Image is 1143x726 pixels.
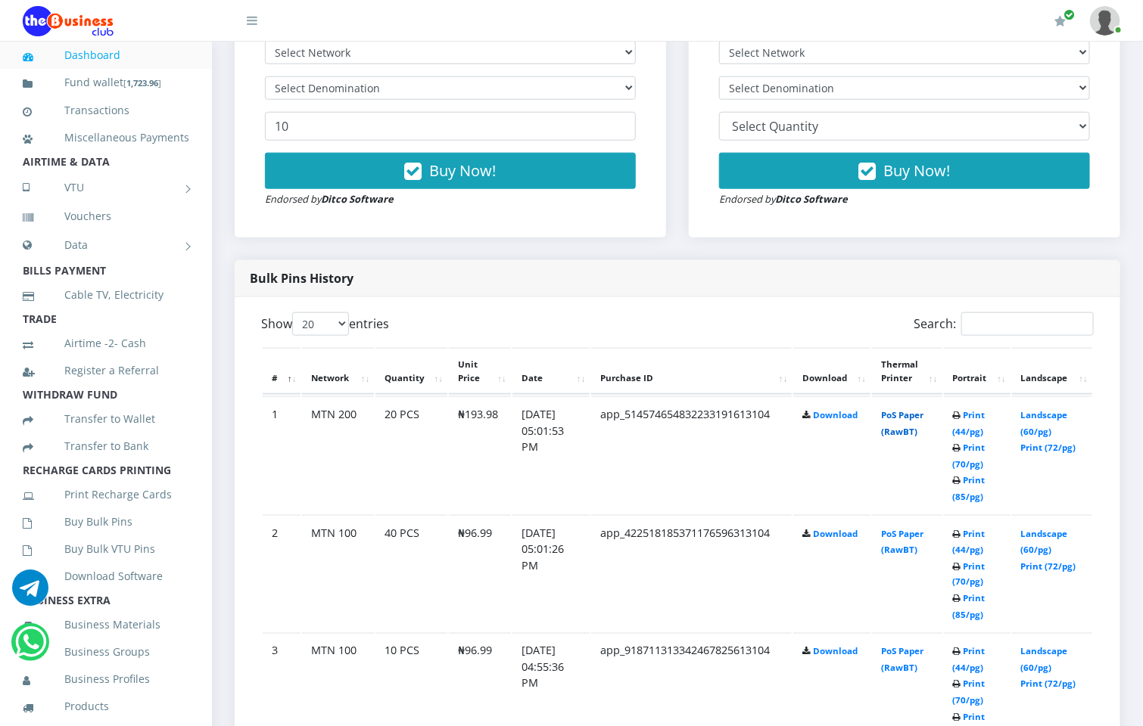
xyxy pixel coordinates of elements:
strong: Bulk Pins History [250,270,353,287]
i: Renew/Upgrade Subscription [1054,15,1066,27]
a: Chat for support [12,581,48,606]
th: Date: activate to sort column ascending [512,348,590,395]
strong: Ditco Software [775,192,848,206]
a: Register a Referral [23,353,189,388]
td: [DATE] 05:01:26 PM [512,515,590,632]
select: Showentries [292,312,349,336]
th: Unit Price: activate to sort column ascending [449,348,511,395]
a: Landscape (60/pg) [1021,646,1068,674]
a: Transfer to Wallet [23,402,189,436]
th: Quantity: activate to sort column ascending [375,348,447,395]
a: Download Software [23,559,189,594]
th: Network: activate to sort column ascending [302,348,374,395]
a: Vouchers [23,199,189,234]
button: Buy Now! [265,153,636,189]
span: Renew/Upgrade Subscription [1064,9,1075,20]
th: #: activate to sort column descending [263,348,301,395]
a: Download [813,528,858,539]
small: [ ] [123,77,161,88]
td: 40 PCS [375,515,447,632]
a: Miscellaneous Payments [23,120,189,155]
a: Cable TV, Electricity [23,278,189,312]
img: User [1090,6,1120,36]
small: Endorsed by [265,192,394,206]
a: Print Recharge Cards [23,477,189,512]
a: Dashboard [23,38,189,73]
input: Search: [961,312,1094,336]
th: Purchase ID: activate to sort column ascending [591,348,792,395]
a: Print (72/pg) [1021,442,1076,453]
a: Download [813,646,858,657]
td: 20 PCS [375,396,447,513]
a: Business Groups [23,634,189,669]
label: Show entries [261,312,389,336]
a: Print (70/pg) [953,560,986,588]
a: Print (70/pg) [953,678,986,706]
a: Transactions [23,93,189,128]
td: 1 [263,396,301,513]
td: ₦193.98 [449,396,511,513]
a: Chat for support [15,635,46,660]
a: Download [813,409,858,420]
a: Print (44/pg) [953,528,986,556]
button: Buy Now! [719,153,1090,189]
a: Print (85/pg) [953,593,986,621]
a: Business Materials [23,607,189,642]
input: Enter Quantity [265,112,636,141]
a: Landscape (60/pg) [1021,528,1068,556]
b: 1,723.96 [126,77,158,88]
a: Print (72/pg) [1021,678,1076,690]
td: [DATE] 05:01:53 PM [512,396,590,513]
small: Endorsed by [719,192,848,206]
a: Print (85/pg) [953,474,986,502]
td: MTN 100 [302,515,374,632]
strong: Ditco Software [321,192,394,206]
a: Print (70/pg) [953,442,986,470]
th: Portrait: activate to sort column ascending [944,348,1011,395]
a: Transfer to Bank [23,429,189,464]
a: Buy Bulk VTU Pins [23,532,189,566]
a: VTU [23,169,189,206]
a: Data [23,226,189,264]
th: Download: activate to sort column ascending [793,348,870,395]
a: PoS Paper (RawBT) [881,646,923,674]
a: Print (44/pg) [953,646,986,674]
a: PoS Paper (RawBT) [881,528,923,556]
a: Fund wallet[1,723.96] [23,65,189,101]
a: Print (72/pg) [1021,560,1076,572]
a: Airtime -2- Cash [23,326,189,361]
a: Business Profiles [23,662,189,697]
td: app_422518185371176596313104 [591,515,792,632]
span: Buy Now! [884,160,951,181]
a: Buy Bulk Pins [23,504,189,539]
td: app_514574654832233191613104 [591,396,792,513]
a: PoS Paper (RawBT) [881,409,923,437]
th: Landscape: activate to sort column ascending [1012,348,1092,395]
a: Print (44/pg) [953,409,986,437]
span: Buy Now! [430,160,497,181]
img: Logo [23,6,114,36]
td: MTN 200 [302,396,374,513]
a: Landscape (60/pg) [1021,409,1068,437]
a: Products [23,689,189,724]
th: Thermal Printer: activate to sort column ascending [872,348,942,395]
label: Search: [914,312,1094,336]
td: 2 [263,515,301,632]
td: ₦96.99 [449,515,511,632]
